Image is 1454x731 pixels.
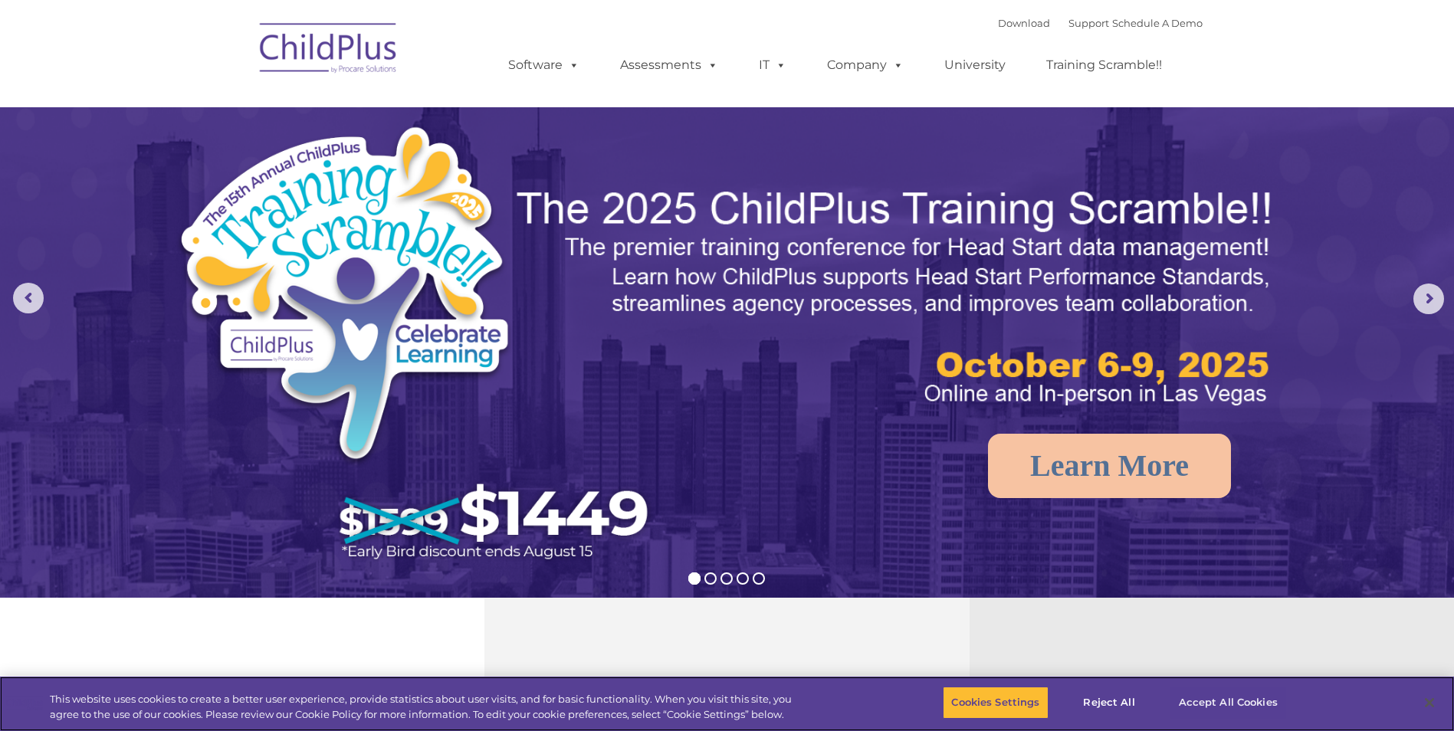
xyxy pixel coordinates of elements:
a: Company [812,50,919,80]
span: Last name [213,101,260,113]
a: IT [743,50,802,80]
button: Accept All Cookies [1170,687,1286,719]
a: Learn More [988,434,1231,498]
button: Reject All [1062,687,1157,719]
div: This website uses cookies to create a better user experience, provide statistics about user visit... [50,692,799,722]
span: Phone number [213,164,278,175]
a: Support [1068,17,1109,29]
a: Assessments [605,50,734,80]
a: Download [998,17,1050,29]
button: Close [1413,686,1446,720]
font: | [998,17,1203,29]
a: Training Scramble!! [1031,50,1177,80]
button: Cookies Settings [943,687,1048,719]
a: Schedule A Demo [1112,17,1203,29]
a: University [929,50,1021,80]
img: ChildPlus by Procare Solutions [252,12,405,89]
a: Software [493,50,595,80]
